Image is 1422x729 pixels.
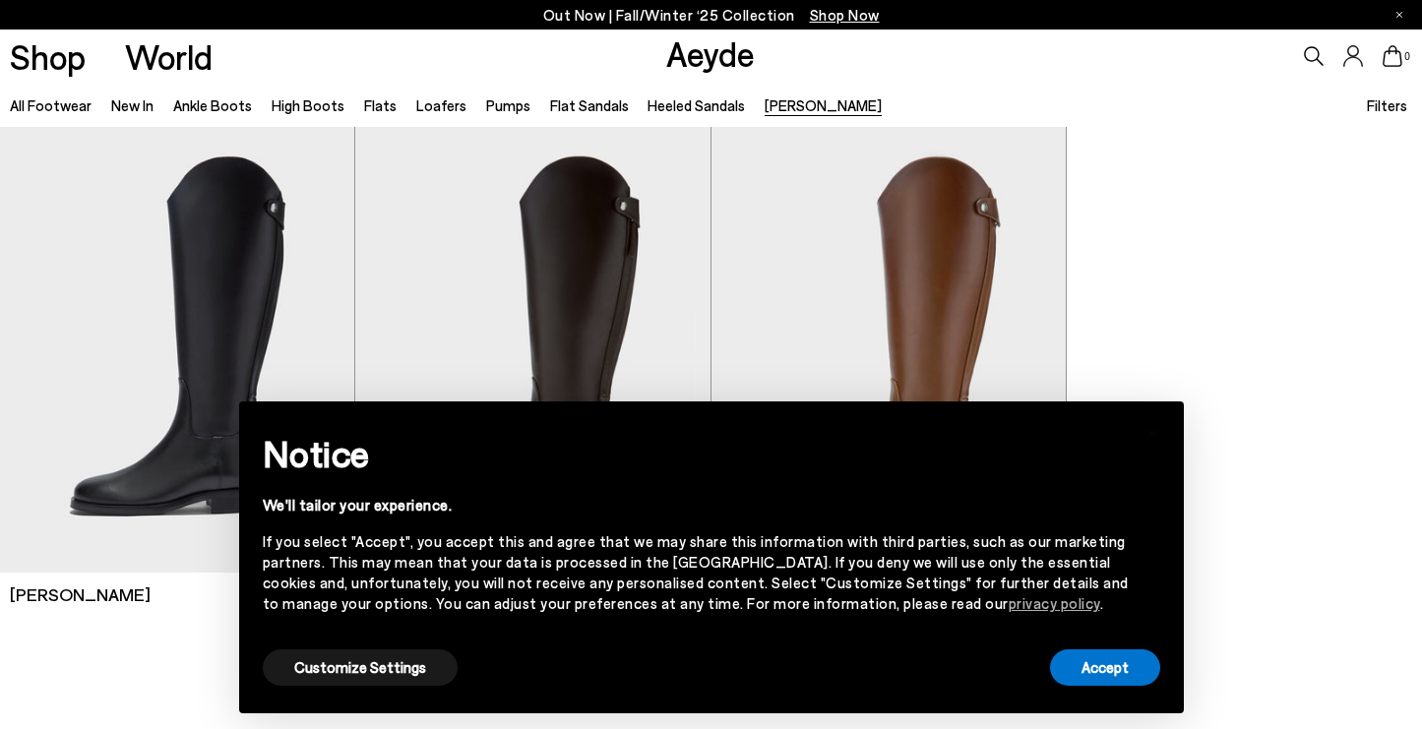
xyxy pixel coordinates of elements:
a: privacy policy [1009,594,1100,612]
button: Close this notice [1129,407,1176,455]
h2: Notice [263,428,1129,479]
button: Customize Settings [263,649,458,686]
button: Accept [1050,649,1160,686]
span: × [1145,416,1159,445]
div: If you select "Accept", you accept this and agree that we may share this information with third p... [263,531,1129,614]
div: We'll tailor your experience. [263,495,1129,516]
